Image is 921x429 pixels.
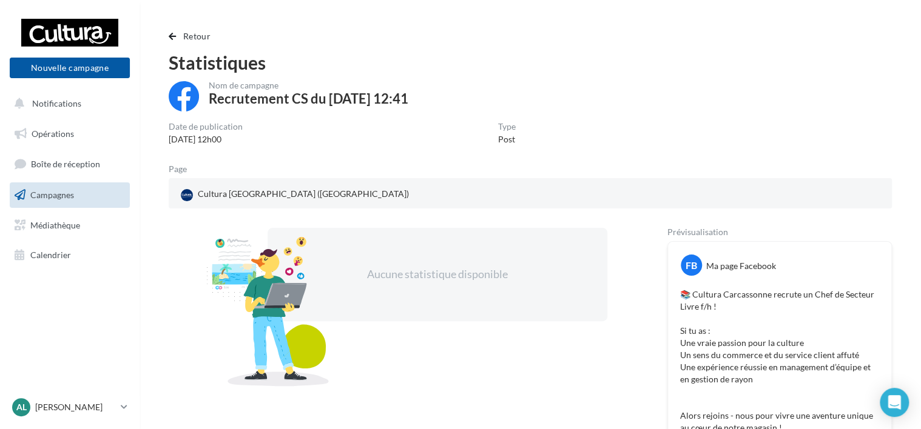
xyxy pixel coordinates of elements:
a: Médiathèque [7,213,132,238]
button: Nouvelle campagne [10,58,130,78]
a: Calendrier [7,242,132,268]
p: [PERSON_NAME] [35,401,116,413]
div: Post [498,133,516,145]
div: Prévisualisation [667,228,892,236]
div: Open Intercom Messenger [880,388,909,417]
span: Al [16,401,27,413]
a: Boîte de réception [7,151,132,177]
div: Cultura [GEOGRAPHIC_DATA] ([GEOGRAPHIC_DATA]) [178,185,411,204]
button: Notifications [7,91,127,116]
a: Campagnes [7,182,132,208]
div: Type [498,122,516,131]
div: Page [169,165,197,173]
span: Campagnes [30,190,74,200]
button: Retour [169,29,215,44]
a: Al [PERSON_NAME] [10,396,130,419]
div: Ma page Facebook [706,260,776,272]
div: Date de publication [169,122,243,131]
div: [DATE] 12h00 [169,133,243,145]
span: Opérations [32,128,74,139]
span: Calendrier [30,250,71,260]
span: Notifications [32,98,81,108]
div: Statistiques [169,53,892,71]
span: Médiathèque [30,219,80,230]
div: FB [681,254,702,276]
div: Nom de campagne [209,81,408,90]
a: Opérations [7,121,132,147]
div: Recrutement CS du [DATE] 12:41 [209,92,408,105]
div: Aucune statistique disponible [306,267,568,282]
span: Boîte de réception [31,159,100,169]
span: Retour [183,31,211,41]
a: Cultura [GEOGRAPHIC_DATA] ([GEOGRAPHIC_DATA]) [178,185,413,204]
